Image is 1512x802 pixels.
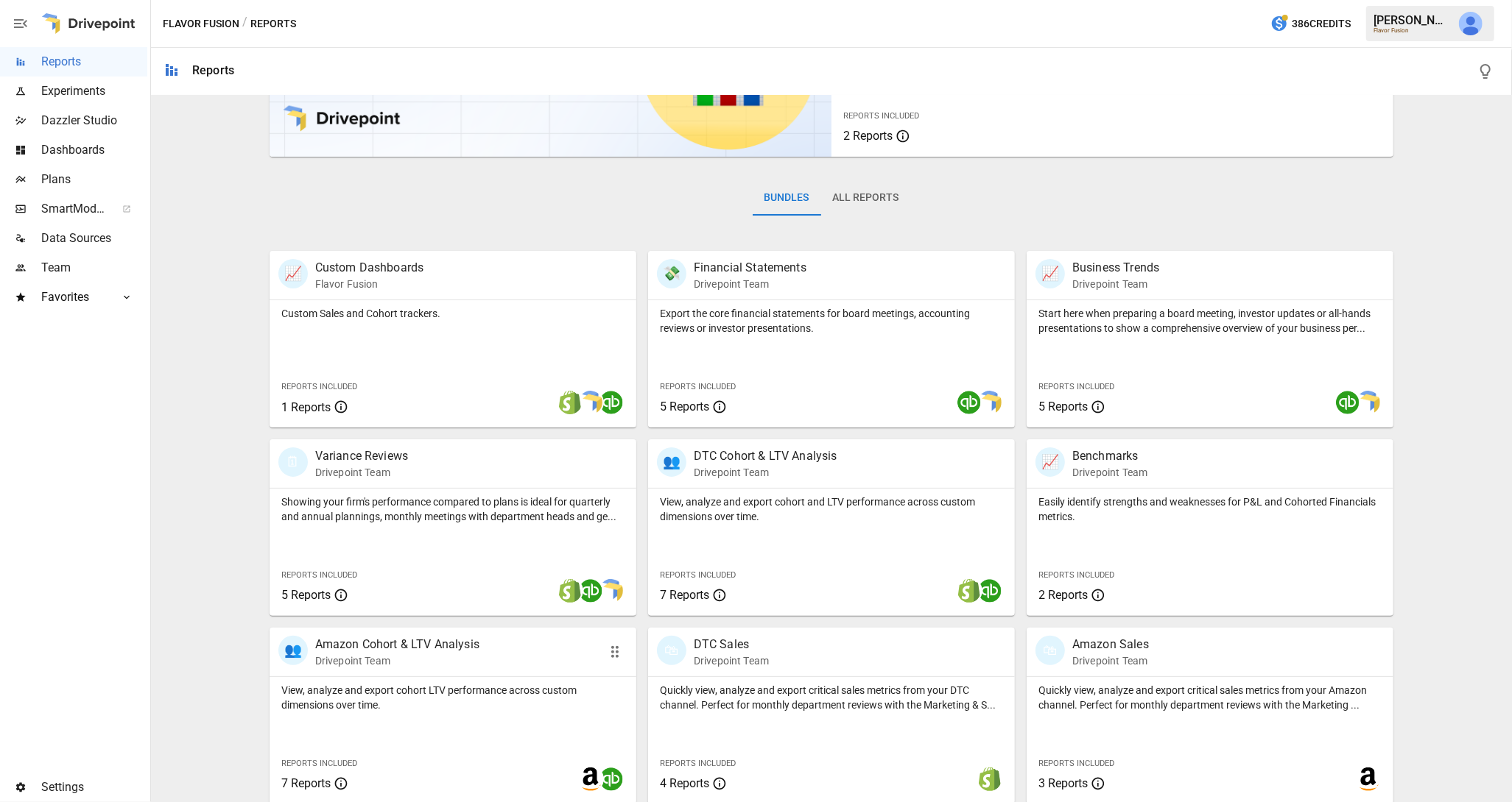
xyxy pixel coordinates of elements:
[278,636,308,665] div: 👥
[1035,259,1065,288] div: 📈
[1038,306,1382,336] p: Start here when preparing a board meeting, investor updates or all-hands presentations to show a ...
[694,447,837,465] p: DTC Cohort & LTV Analysis
[821,180,911,216] button: All Reports
[660,588,709,602] span: 7 Reports
[753,180,821,216] button: Bundles
[315,259,424,277] p: Custom Dashboards
[1072,277,1159,291] p: Drivepoint Team
[1038,382,1114,391] span: Reports Included
[694,277,806,291] p: Drivepoint Team
[599,767,623,791] img: quickbooks
[694,465,837,480] p: Drivepoint Team
[281,588,331,602] span: 5 Reports
[41,53,147,71] span: Reports
[579,767,602,791] img: amazon
[599,579,623,603] img: smart model
[41,200,106,218] span: SmartModel
[599,391,623,414] img: quickbooks
[1292,15,1351,33] span: 386 Credits
[1450,3,1491,44] button: Derek Yimoyines
[1357,391,1380,414] img: smart model
[315,447,408,465] p: Variance Reviews
[1038,570,1114,580] span: Reports Included
[41,259,147,277] span: Team
[281,683,625,712] p: View, analyze and export cohort LTV performance across custom dimensions over time.
[1072,465,1147,480] p: Drivepoint Team
[41,112,147,129] span: Dazzler Studio
[657,447,686,477] div: 👥
[660,382,736,391] span: Reports Included
[558,579,582,603] img: shopify
[1038,683,1382,712] p: Quickly view, analyze and export critical sales metrics from your Amazon channel. Perfect for mon...
[281,382,357,391] span: Reports Included
[105,198,116,216] span: ™
[281,494,625,524] p: Showing your firm's performance compared to plans is ideal for quarterly and annual plannings, mo...
[660,400,709,414] span: 5 Reports
[1374,13,1450,27] div: [PERSON_NAME]
[694,653,769,668] p: Drivepoint Team
[1072,259,1159,277] p: Business Trends
[163,15,239,33] button: Flavor Fusion
[315,277,424,291] p: Flavor Fusion
[660,570,736,580] span: Reports Included
[281,759,357,768] span: Reports Included
[281,306,625,321] p: Custom Sales and Cohort trackers.
[1459,12,1483,35] img: Derek Yimoyines
[660,306,1003,336] p: Export the core financial statements for board meetings, accounting reviews or investor presentat...
[41,288,106,306] span: Favorites
[558,391,582,414] img: shopify
[694,259,806,277] p: Financial Statements
[1035,447,1065,477] div: 📈
[657,636,686,665] div: 🛍
[281,570,357,580] span: Reports Included
[1072,653,1149,668] p: Drivepoint Team
[315,465,408,480] p: Drivepoint Team
[660,759,736,768] span: Reports Included
[660,494,1003,524] p: View, analyze and export cohort and LTV performance across custom dimensions over time.
[978,391,1002,414] img: smart model
[41,171,147,188] span: Plans
[843,129,893,143] span: 2 Reports
[1038,588,1088,602] span: 2 Reports
[1035,636,1065,665] div: 🛍
[660,683,1003,712] p: Quickly view, analyze and export critical sales metrics from your DTC channel. Perfect for monthl...
[1072,636,1149,653] p: Amazon Sales
[978,579,1002,603] img: quickbooks
[978,767,1002,791] img: shopify
[41,141,147,159] span: Dashboards
[278,259,308,288] div: 📈
[1038,776,1088,790] span: 3 Reports
[41,230,147,247] span: Data Sources
[41,82,147,100] span: Experiments
[242,15,247,33] div: /
[1038,759,1114,768] span: Reports Included
[660,776,709,790] span: 4 Reports
[281,400,331,414] span: 1 Reports
[579,391,602,414] img: smart model
[843,111,919,121] span: Reports Included
[278,447,308,477] div: 🗓
[957,579,981,603] img: shopify
[315,636,479,653] p: Amazon Cohort & LTV Analysis
[957,391,981,414] img: quickbooks
[579,579,602,603] img: quickbooks
[1072,447,1147,465] p: Benchmarks
[315,653,479,668] p: Drivepoint Team
[1038,494,1382,524] p: Easily identify strengths and weaknesses for P&L and Cohorted Financials metrics.
[281,776,331,790] span: 7 Reports
[1374,27,1450,34] div: Flavor Fusion
[1357,767,1380,791] img: amazon
[1038,400,1088,414] span: 5 Reports
[1336,391,1360,414] img: quickbooks
[41,778,147,796] span: Settings
[192,63,234,77] div: Reports
[657,259,686,288] div: 💸
[1265,10,1357,38] button: 386Credits
[694,636,769,653] p: DTC Sales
